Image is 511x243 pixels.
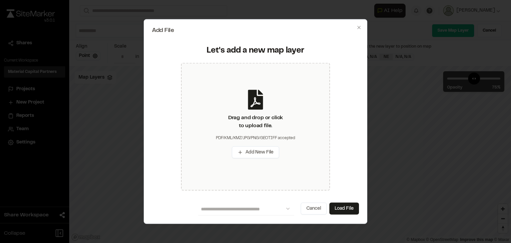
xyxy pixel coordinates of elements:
button: Load File [329,202,359,214]
div: Drag and drop or clickto upload file.PDF/KML/KMZ/JPG/PNG/GEOTIFF acceptedAdd New File [181,63,330,190]
button: Cancel [301,202,327,214]
button: Add New File [232,146,279,158]
div: PDF/KML/KMZ/JPG/PNG/GEOTIFF accepted [216,135,295,141]
div: Let's add a new map layer [156,46,355,56]
div: Drag and drop or click to upload file. [228,114,283,129]
h2: Add File [152,28,359,34]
